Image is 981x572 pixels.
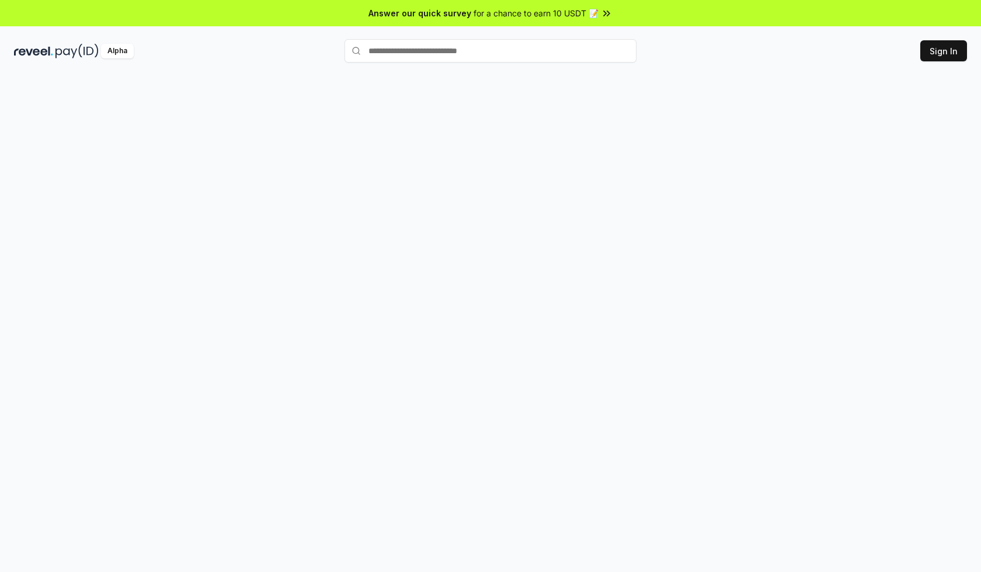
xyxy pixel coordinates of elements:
[368,7,471,19] span: Answer our quick survey
[474,7,599,19] span: for a chance to earn 10 USDT 📝
[920,40,967,61] button: Sign In
[101,44,134,58] div: Alpha
[55,44,99,58] img: pay_id
[14,44,53,58] img: reveel_dark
